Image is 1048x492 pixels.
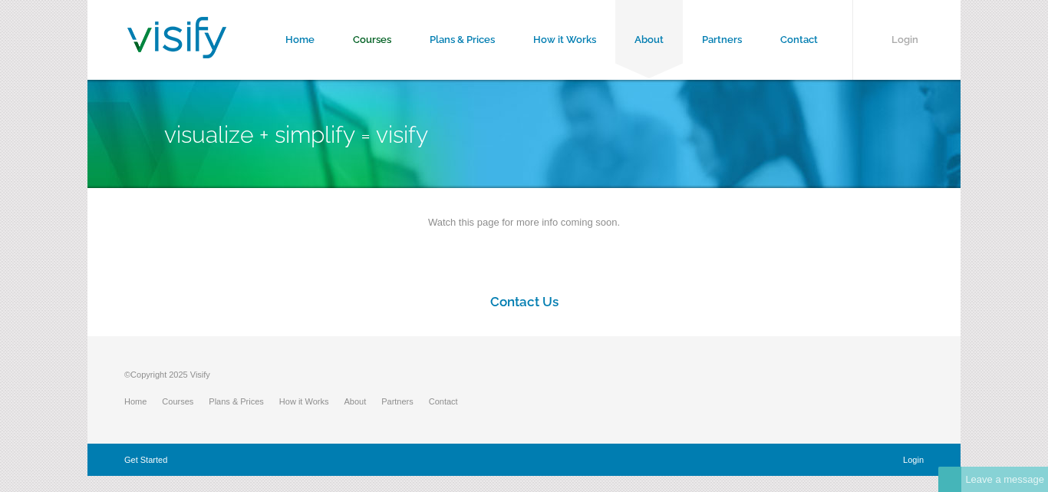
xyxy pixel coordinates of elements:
p: © [124,367,473,390]
span: Visualize + Simplify = Visify [164,121,428,148]
a: Plans & Prices [209,397,279,406]
a: About [344,397,381,406]
a: Partners [381,397,429,406]
span: Copyright 2025 Visify [130,370,210,379]
a: Home [124,397,162,406]
a: Contact [429,397,473,406]
img: Visify Training [127,17,226,58]
p: Watch this page for more info coming soon. [126,215,922,238]
img: Offline [943,473,957,487]
a: Visify Training [127,41,226,63]
a: Login [903,455,924,464]
a: Contact Us [490,294,559,309]
a: How it Works [279,397,344,406]
a: Courses [162,397,209,406]
a: Get Started [124,455,167,464]
div: Leave a message [961,467,1048,492]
